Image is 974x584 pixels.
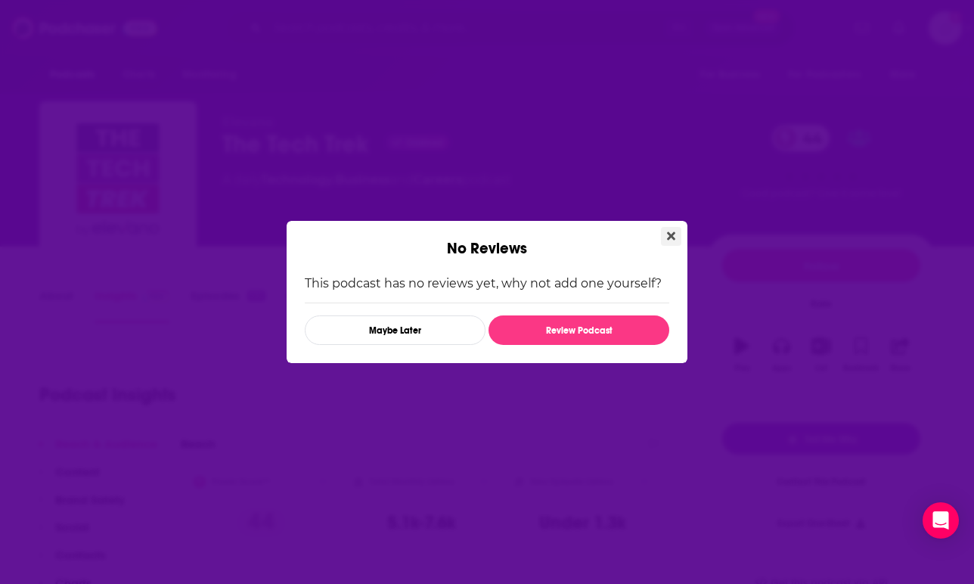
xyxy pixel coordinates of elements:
[305,315,485,345] button: Maybe Later
[305,276,669,290] p: This podcast has no reviews yet, why not add one yourself?
[287,221,687,258] div: No Reviews
[489,315,669,345] button: Review Podcast
[923,502,959,539] div: Open Intercom Messenger
[661,227,681,246] button: Close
